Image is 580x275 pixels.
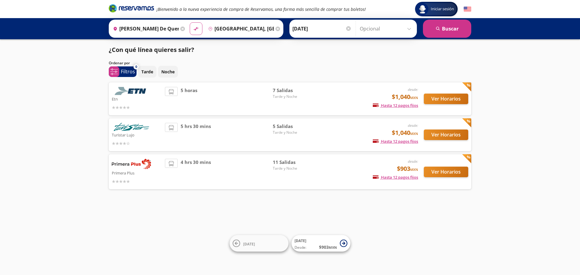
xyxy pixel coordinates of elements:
[112,95,162,102] p: Etn
[423,20,471,38] button: Buscar
[112,159,151,169] img: Primera Plus
[295,238,306,243] span: [DATE]
[410,167,418,172] small: MXN
[156,6,366,12] em: ¡Bienvenido a la nueva experiencia de compra de Reservamos, una forma más sencilla de comprar tus...
[181,159,211,185] span: 4 hrs 30 mins
[141,69,153,75] p: Tarde
[112,169,162,176] p: Primera Plus
[273,87,315,94] span: 7 Salidas
[408,123,418,128] em: desde:
[206,21,274,36] input: Buscar Destino
[373,103,418,108] span: Hasta 12 pagos fijos
[112,131,162,138] p: Turistar Lujo
[158,66,178,78] button: Noche
[428,6,456,12] span: Iniciar sesión
[112,123,151,131] img: Turistar Lujo
[392,92,418,101] span: $1,040
[109,4,154,13] i: Brand Logo
[112,87,151,95] img: Etn
[273,123,315,130] span: 5 Salidas
[230,235,288,252] button: [DATE]
[109,4,154,14] a: Brand Logo
[292,235,350,252] button: [DATE]Desde:$903MXN
[243,241,255,246] span: [DATE]
[295,245,306,250] span: Desde:
[397,164,418,173] span: $903
[408,87,418,92] em: desde:
[121,68,135,75] p: Filtros
[109,60,130,66] p: Ordenar por
[410,95,418,100] small: MXN
[181,123,211,147] span: 5 hrs 30 mins
[319,244,337,250] span: $ 903
[373,174,418,180] span: Hasta 12 pagos fijos
[161,69,175,75] p: Noche
[424,167,468,177] button: Ver Horarios
[109,45,194,54] p: ¿Con qué línea quieres salir?
[408,159,418,164] em: desde:
[424,94,468,104] button: Ver Horarios
[292,21,352,36] input: Elegir Fecha
[360,21,414,36] input: Opcional
[273,130,315,135] span: Tarde y Noche
[329,245,337,250] small: MXN
[373,139,418,144] span: Hasta 12 pagos fijos
[464,5,471,13] button: English
[273,159,315,166] span: 11 Salidas
[109,66,137,77] button: 0Filtros
[138,66,156,78] button: Tarde
[392,128,418,137] span: $1,040
[135,64,137,69] span: 0
[111,21,179,36] input: Buscar Origen
[410,131,418,136] small: MXN
[273,166,315,171] span: Tarde y Noche
[273,94,315,99] span: Tarde y Noche
[424,130,468,140] button: Ver Horarios
[181,87,197,111] span: 5 horas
